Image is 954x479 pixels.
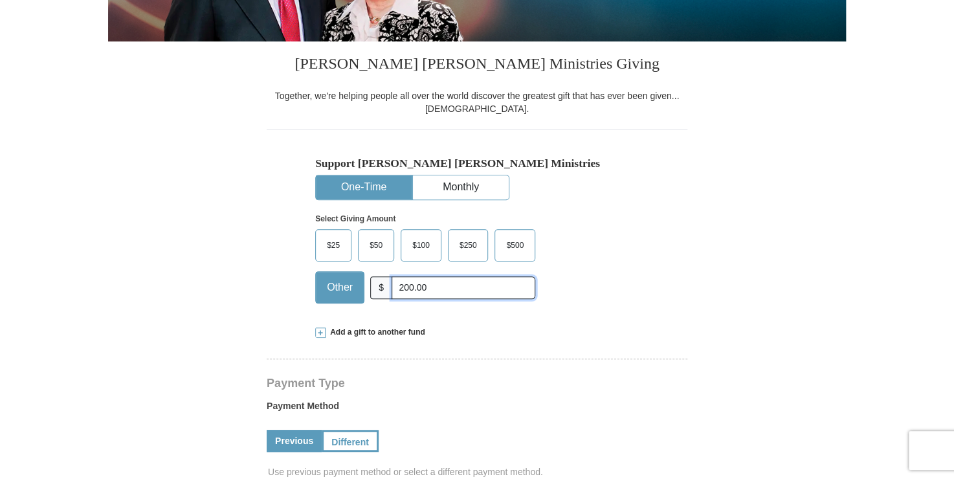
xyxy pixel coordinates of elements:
[363,236,389,255] span: $50
[267,399,687,419] label: Payment Method
[500,236,530,255] span: $500
[315,214,395,223] strong: Select Giving Amount
[326,327,425,338] span: Add a gift to another fund
[268,465,689,478] span: Use previous payment method or select a different payment method.
[315,157,639,170] h5: Support [PERSON_NAME] [PERSON_NAME] Ministries
[267,430,322,452] a: Previous
[320,278,359,297] span: Other
[453,236,483,255] span: $250
[392,276,535,299] input: Other Amount
[413,175,509,199] button: Monthly
[267,378,687,388] h4: Payment Type
[406,236,436,255] span: $100
[267,89,687,115] div: Together, we're helping people all over the world discover the greatest gift that has ever been g...
[322,430,379,452] a: Different
[316,175,412,199] button: One-Time
[370,276,392,299] span: $
[267,41,687,89] h3: [PERSON_NAME] [PERSON_NAME] Ministries Giving
[320,236,346,255] span: $25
